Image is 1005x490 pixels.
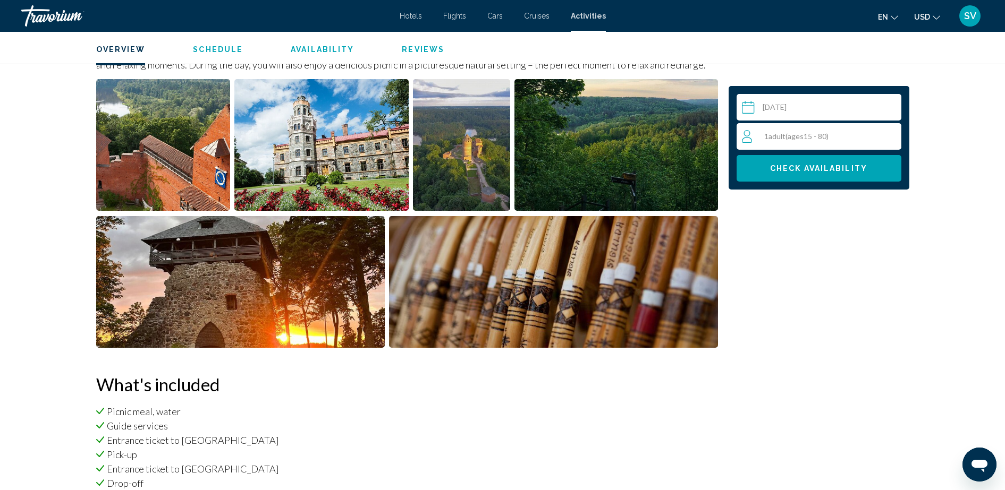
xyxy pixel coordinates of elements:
span: USD [914,13,930,21]
iframe: Poga, lai palaistu ziņojumapmaiņas logu [962,448,996,482]
button: Reviews [402,45,444,54]
span: ( 15 - 80) [786,132,829,141]
button: Travelers: 1 adult, 0 children [737,123,901,150]
button: Open full-screen image slider [514,79,718,211]
button: Open full-screen image slider [96,79,231,211]
a: Flights [443,12,466,20]
button: User Menu [956,5,984,27]
span: en [878,13,888,21]
li: Picnic meal, water [96,406,718,417]
span: 1 [764,132,829,141]
li: Entrance ticket to [GEOGRAPHIC_DATA] [96,463,718,475]
button: Change currency [914,9,940,24]
a: Cars [487,12,503,20]
a: Cruises [524,12,550,20]
li: Entrance ticket to [GEOGRAPHIC_DATA] [96,434,718,446]
button: Open full-screen image slider [389,216,718,348]
li: Drop-off [96,477,718,489]
li: Guide services [96,420,718,432]
button: Overview [96,45,146,54]
button: Open full-screen image slider [413,79,510,211]
span: SV [964,11,976,21]
button: Availability [291,45,354,54]
button: Change language [878,9,898,24]
button: Open full-screen image slider [96,216,385,348]
span: Adult [768,132,786,141]
button: Check Availability [737,155,901,182]
h2: What's included [96,374,718,395]
a: Hotels [400,12,422,20]
button: Open full-screen image slider [234,79,409,211]
button: Schedule [193,45,243,54]
span: ages [788,132,804,141]
a: Travorium [21,5,389,27]
a: Activities [571,12,606,20]
span: Check Availability [770,165,867,173]
li: Pick-up [96,449,718,460]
